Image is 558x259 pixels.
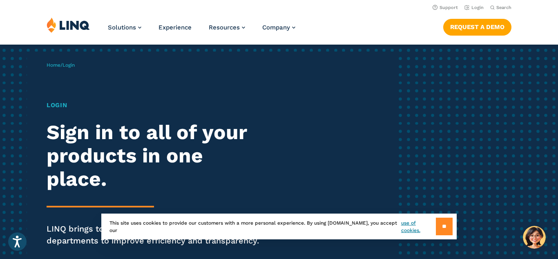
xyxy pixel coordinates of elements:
span: Search [496,5,511,10]
a: use of cookies. [401,219,436,234]
a: Login [464,5,484,10]
span: Resources [209,24,240,31]
p: LINQ brings together students, parents and all your departments to improve efficiency and transpa... [47,223,261,246]
a: Home [47,62,60,68]
a: Experience [158,24,192,31]
div: This site uses cookies to provide our customers with a more personal experience. By using [DOMAIN... [101,214,457,239]
nav: Primary Navigation [108,17,295,44]
span: Solutions [108,24,136,31]
nav: Button Navigation [443,17,511,35]
button: Hello, have a question? Let’s chat. [523,226,546,249]
img: LINQ | K‑12 Software [47,17,90,33]
a: Company [262,24,295,31]
a: Support [433,5,458,10]
a: Resources [209,24,245,31]
span: Login [62,62,75,68]
a: Solutions [108,24,141,31]
span: / [47,62,75,68]
span: Company [262,24,290,31]
button: Open Search Bar [490,5,511,11]
h2: Sign in to all of your products in one place. [47,121,261,190]
h1: Login [47,101,261,110]
a: Request a Demo [443,19,511,35]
